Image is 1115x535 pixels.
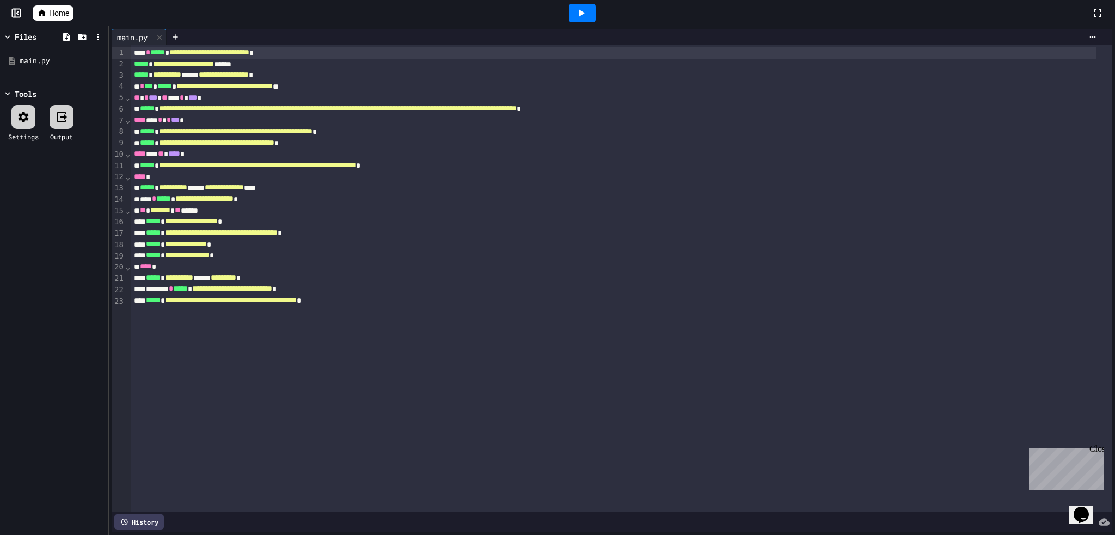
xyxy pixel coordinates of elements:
div: 5 [112,93,125,104]
span: Fold line [125,206,131,215]
div: Chat with us now!Close [4,4,75,69]
div: 14 [112,194,125,206]
div: 8 [112,126,125,138]
div: 16 [112,217,125,228]
span: Fold line [125,173,131,181]
span: Fold line [125,116,131,125]
div: 10 [112,149,125,161]
div: 3 [112,70,125,82]
div: 12 [112,171,125,183]
div: Output [50,132,73,142]
div: 9 [112,138,125,149]
div: 4 [112,81,125,93]
div: Tools [15,88,36,100]
div: main.py [112,29,167,45]
div: Files [15,31,36,42]
div: 20 [112,262,125,273]
span: Home [49,8,69,19]
div: 17 [112,228,125,239]
div: 15 [112,206,125,217]
div: main.py [20,56,105,66]
div: main.py [112,32,153,43]
div: 1 [112,47,125,59]
div: 22 [112,285,125,296]
div: 18 [112,239,125,251]
iframe: chat widget [1025,444,1104,490]
span: Fold line [125,150,131,158]
div: 7 [112,115,125,127]
div: 6 [112,104,125,115]
div: 21 [112,273,125,285]
div: History [114,514,164,530]
span: Fold line [125,93,131,102]
iframe: chat widget [1069,491,1104,524]
span: Fold line [125,263,131,272]
div: Settings [8,132,39,142]
a: Home [33,5,73,21]
div: 19 [112,251,125,262]
div: 13 [112,183,125,194]
div: 23 [112,296,125,308]
div: 2 [112,59,125,70]
div: 11 [112,161,125,172]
